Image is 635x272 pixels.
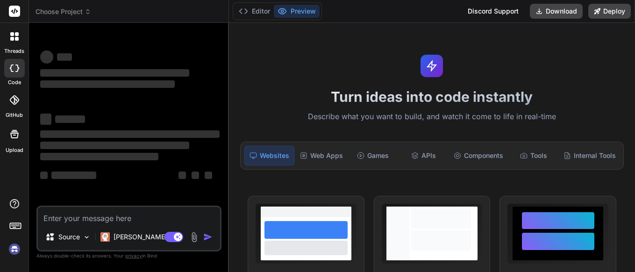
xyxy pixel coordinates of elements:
[178,172,186,179] span: ‌
[55,115,85,123] span: ‌
[588,4,631,19] button: Deploy
[114,232,183,242] p: [PERSON_NAME] 4 S..
[8,79,21,86] label: code
[4,47,24,55] label: threads
[274,5,320,18] button: Preview
[192,172,199,179] span: ‌
[125,253,142,258] span: privacy
[296,146,347,165] div: Web Apps
[349,146,398,165] div: Games
[100,232,110,242] img: Claude 4 Sonnet
[6,146,23,154] label: Upload
[560,146,620,165] div: Internal Tools
[40,130,220,138] span: ‌
[235,111,629,123] p: Describe what you want to build, and watch it come to life in real-time
[235,5,274,18] button: Editor
[450,146,507,165] div: Components
[509,146,558,165] div: Tools
[40,172,48,179] span: ‌
[400,146,449,165] div: APIs
[530,4,583,19] button: Download
[244,146,294,165] div: Websites
[203,232,213,242] img: icon
[6,111,23,119] label: GitHub
[40,69,189,77] span: ‌
[57,53,72,61] span: ‌
[51,172,96,179] span: ‌
[40,50,53,64] span: ‌
[235,88,629,105] h1: Turn ideas into code instantly
[40,142,189,149] span: ‌
[40,153,158,160] span: ‌
[58,232,80,242] p: Source
[36,7,91,16] span: Choose Project
[189,232,200,243] img: attachment
[205,172,212,179] span: ‌
[40,80,175,88] span: ‌
[462,4,524,19] div: Discord Support
[40,114,51,125] span: ‌
[83,233,91,241] img: Pick Models
[7,241,22,257] img: signin
[36,251,221,260] p: Always double-check its answers. Your in Bind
